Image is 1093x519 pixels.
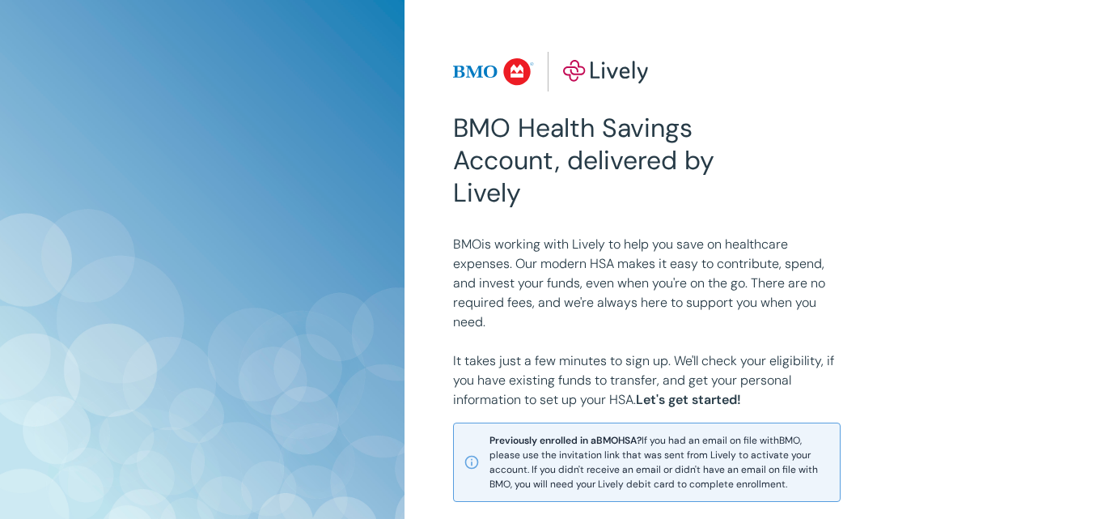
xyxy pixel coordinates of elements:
[453,112,739,209] h2: BMO Health Savings Account, delivered by Lively
[636,391,741,408] strong: Let's get started!
[453,235,841,332] p: BMO is working with Lively to help you save on healthcare expenses. Our modern HSA makes it easy ...
[453,52,649,92] img: Lively
[489,434,642,447] strong: Previously enrolled in a BMO HSA?
[453,351,841,410] p: It takes just a few minutes to sign up. We'll check your eligibility, if you have existing funds ...
[489,433,830,491] span: If you had an email on file with BMO , please use the invitation link that was sent from Lively t...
